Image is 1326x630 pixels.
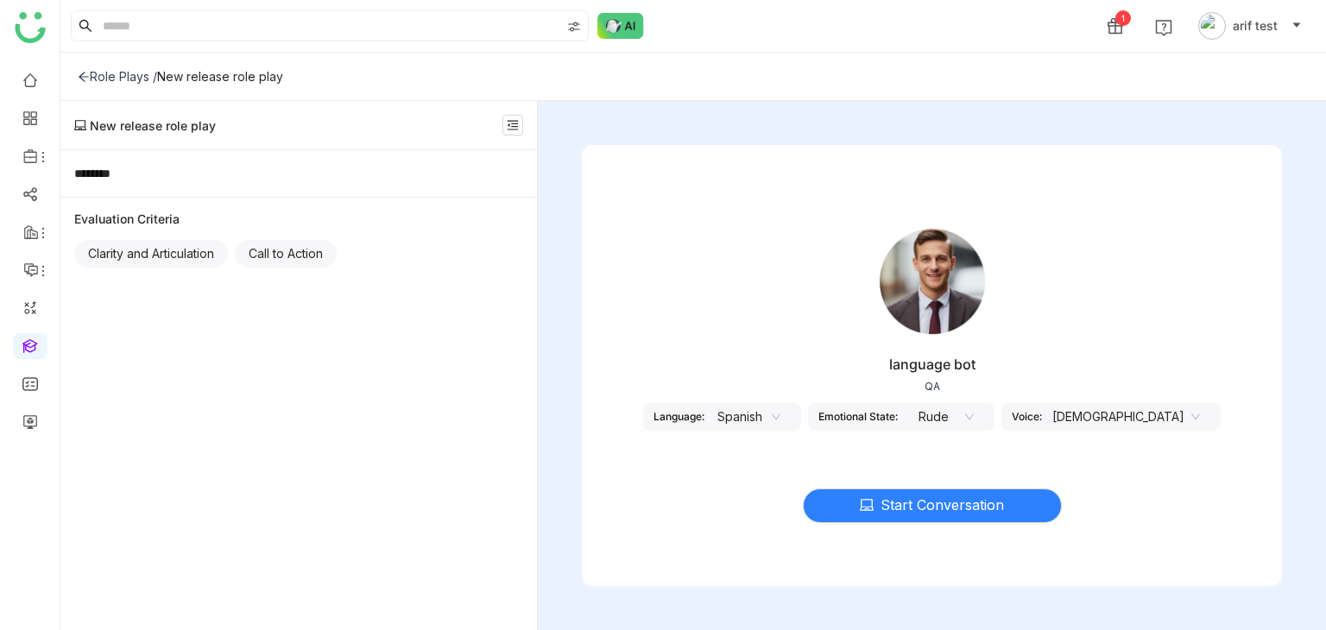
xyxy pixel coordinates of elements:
img: ask-buddy-normal.svg [597,13,644,39]
nz-select-item: Spanish [715,404,780,430]
span: arif test [1233,16,1278,35]
div: New release role play [157,69,283,84]
div: Role Plays / [78,69,157,84]
div: language bot [889,356,976,373]
img: logo [15,12,46,43]
button: Start Conversation [803,488,1062,523]
div: Emotional State: [818,410,898,423]
img: male.png [872,221,993,342]
div: Evaluation Criteria [74,211,523,226]
div: Language: [654,410,704,423]
div: QA [925,380,940,393]
img: search-type.svg [567,20,581,34]
div: Clarity and Articulation [74,240,228,268]
span: Start Conversation [881,495,1004,516]
div: 1 [1115,10,1131,26]
img: help.svg [1155,19,1172,36]
button: arif test [1195,12,1305,40]
img: avatar [1198,12,1226,40]
nz-select-item: Male [1052,404,1200,430]
nz-select-item: Rude [908,404,974,430]
div: Call to Action [235,240,337,268]
span: New release role play [90,118,216,133]
div: Voice: [1012,410,1042,423]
